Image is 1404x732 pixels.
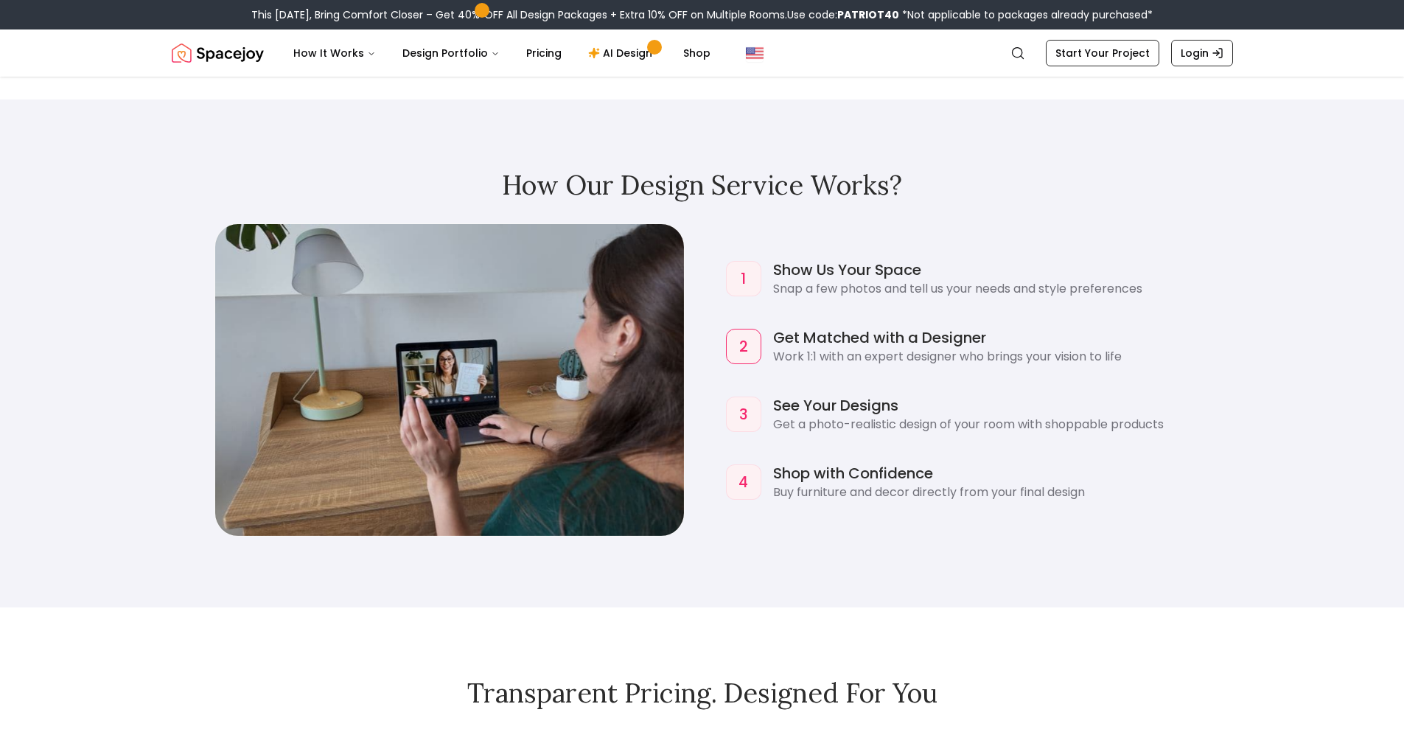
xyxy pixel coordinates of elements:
[282,38,722,68] nav: Main
[720,457,1233,507] div: Shop with Confidence - Buy furniture and decor directly from your final design
[773,280,1227,298] p: Snap a few photos and tell us your needs and style preferences
[172,29,1233,77] nav: Global
[739,336,748,357] h4: 2
[738,472,748,492] h4: 4
[773,327,1227,348] h4: Get Matched with a Designer
[172,38,264,68] img: Spacejoy Logo
[899,7,1153,22] span: *Not applicable to packages already purchased*
[172,38,264,68] a: Spacejoy
[671,38,722,68] a: Shop
[1046,40,1159,66] a: Start Your Project
[837,7,899,22] b: PATRIOT40
[576,38,668,68] a: AI Design
[720,389,1233,439] div: See Your Designs - Get a photo-realistic design of your room with shoppable products
[215,224,684,536] img: Visual representation of Get Matched with a Designer
[773,416,1227,433] p: Get a photo-realistic design of your room with shoppable products
[773,484,1227,501] p: Buy furniture and decor directly from your final design
[773,463,1227,484] h4: Shop with Confidence
[172,678,1233,708] h2: Transparent pricing. Designed for you
[746,44,764,62] img: United States
[720,254,1233,304] div: Show Us Your Space - Snap a few photos and tell us your needs and style preferences
[773,259,1227,280] h4: Show Us Your Space
[251,7,1153,22] div: This [DATE], Bring Comfort Closer – Get 40% OFF All Design Packages + Extra 10% OFF on Multiple R...
[214,223,685,537] div: Service visualization
[282,38,388,68] button: How It Works
[773,348,1227,366] p: Work 1:1 with an expert designer who brings your vision to life
[1171,40,1233,66] a: Login
[787,7,899,22] span: Use code:
[773,395,1227,416] h4: See Your Designs
[391,38,511,68] button: Design Portfolio
[739,404,748,425] h4: 3
[172,170,1233,200] h2: How Our Design Service Works?
[720,321,1233,372] div: Get Matched with a Designer - Work 1:1 with an expert designer who brings your vision to life
[514,38,573,68] a: Pricing
[741,268,746,289] h4: 1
